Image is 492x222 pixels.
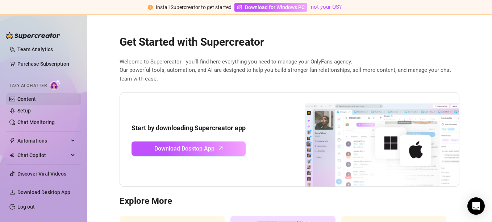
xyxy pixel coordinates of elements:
[311,4,342,10] a: not your OS?
[148,5,153,10] span: exclamation-circle
[17,171,66,177] a: Discover Viral Videos
[17,58,75,70] a: Purchase Subscription
[17,108,31,114] a: Setup
[17,135,69,147] span: Automations
[17,119,55,125] a: Chat Monitoring
[234,3,307,12] a: Download for Windows PC
[9,153,14,158] img: Chat Copilot
[10,82,47,89] span: Izzy AI Chatter
[17,96,36,102] a: Content
[154,144,214,153] span: Download Desktop App
[17,149,69,161] span: Chat Copilot
[467,197,485,215] div: Open Intercom Messenger
[17,189,70,195] span: Download Desktop App
[132,141,246,156] a: Download Desktop Apparrow-up
[50,79,61,90] img: AI Chatter
[132,124,246,132] strong: Start by downloading Supercreator app
[17,46,53,52] a: Team Analytics
[217,144,225,152] span: arrow-up
[237,5,242,10] span: windows
[9,189,15,195] span: download
[6,32,60,39] img: logo-BBDzfeDw.svg
[245,3,305,11] span: Download for Windows PC
[9,138,15,144] span: thunderbolt
[120,58,459,83] span: Welcome to Supercreator - you’ll find here everything you need to manage your OnlyFans agency. Ou...
[278,92,459,187] img: download app
[156,4,232,10] span: Install Supercreator to get started
[17,204,35,210] a: Log out
[120,35,459,49] h2: Get Started with Supercreator
[120,196,459,207] h3: Explore More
